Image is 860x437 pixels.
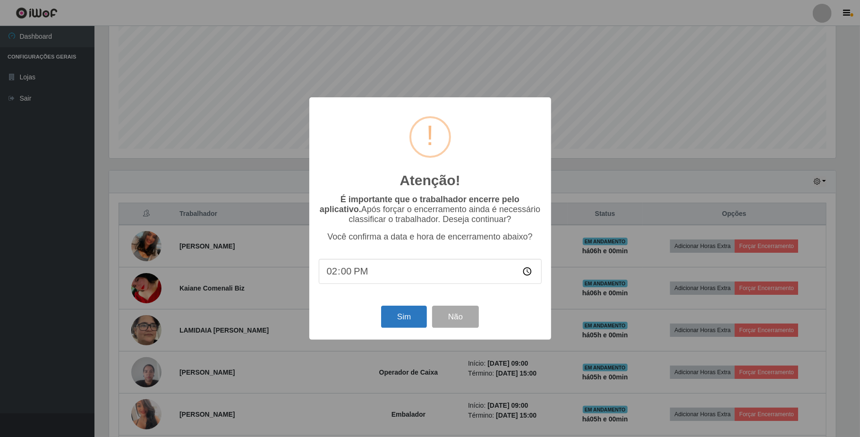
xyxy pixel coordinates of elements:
[320,195,519,214] b: É importante que o trabalhador encerre pelo aplicativo.
[319,195,542,224] p: Após forçar o encerramento ainda é necessário classificar o trabalhador. Deseja continuar?
[400,172,460,189] h2: Atenção!
[432,306,479,328] button: Não
[319,232,542,242] p: Você confirma a data e hora de encerramento abaixo?
[381,306,427,328] button: Sim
